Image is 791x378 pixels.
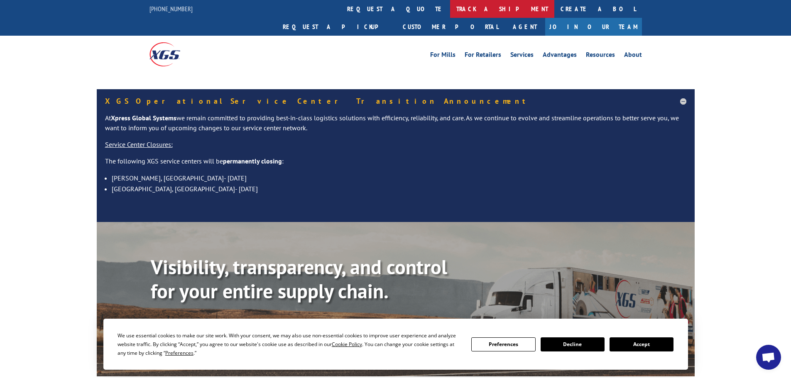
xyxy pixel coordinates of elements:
[510,51,534,61] a: Services
[545,18,642,36] a: Join Our Team
[471,337,535,351] button: Preferences
[586,51,615,61] a: Resources
[332,341,362,348] span: Cookie Policy
[624,51,642,61] a: About
[165,349,193,356] span: Preferences
[541,337,605,351] button: Decline
[610,337,673,351] button: Accept
[111,114,176,122] strong: Xpress Global Systems
[105,156,686,173] p: The following XGS service centers will be :
[105,113,686,140] p: At we remain committed to providing best-in-class logistics solutions with efficiency, reliabilit...
[223,157,282,165] strong: permanently closing
[105,98,686,105] h5: XGS Operational Service Center Transition Announcement
[397,18,504,36] a: Customer Portal
[103,319,688,370] div: Cookie Consent Prompt
[465,51,501,61] a: For Retailers
[112,183,686,194] li: [GEOGRAPHIC_DATA], [GEOGRAPHIC_DATA]- [DATE]
[543,51,577,61] a: Advantages
[112,173,686,183] li: [PERSON_NAME], [GEOGRAPHIC_DATA]- [DATE]
[151,254,447,304] b: Visibility, transparency, and control for your entire supply chain.
[430,51,455,61] a: For Mills
[756,345,781,370] a: Open chat
[504,18,545,36] a: Agent
[105,140,173,149] u: Service Center Closures:
[277,18,397,36] a: Request a pickup
[149,5,193,13] a: [PHONE_NUMBER]
[118,331,461,357] div: We use essential cookies to make our site work. With your consent, we may also use non-essential ...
